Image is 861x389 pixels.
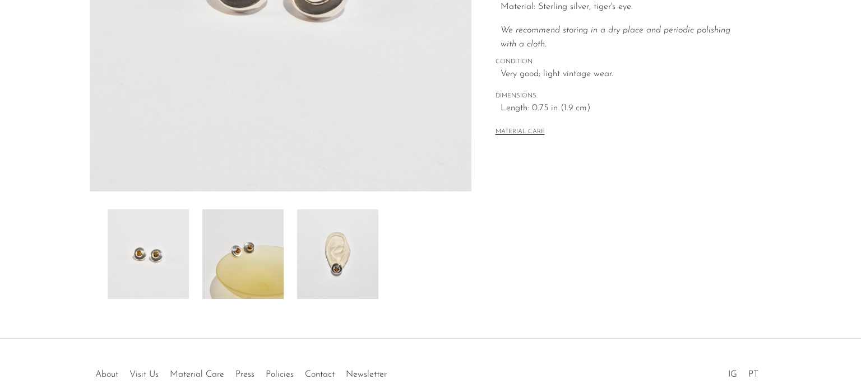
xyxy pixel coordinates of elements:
[496,91,748,101] span: DIMENSIONS
[108,209,189,299] img: Round Tiger's Eye Earrings
[266,370,294,379] a: Policies
[496,128,545,137] button: MATERIAL CARE
[305,370,335,379] a: Contact
[129,370,159,379] a: Visit Us
[235,370,254,379] a: Press
[501,26,730,49] i: We recommend storing in a dry place and periodic polishing with a cloth.
[170,370,224,379] a: Material Care
[501,67,748,82] span: Very good; light vintage wear.
[496,57,748,67] span: CONDITION
[748,370,758,379] a: PT
[501,101,748,116] span: Length: 0.75 in (1.9 cm)
[202,209,284,299] img: Round Tiger's Eye Earrings
[728,370,737,379] a: IG
[95,370,118,379] a: About
[723,361,764,382] ul: Social Medias
[90,361,392,382] ul: Quick links
[297,209,378,299] img: Round Tiger's Eye Earrings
